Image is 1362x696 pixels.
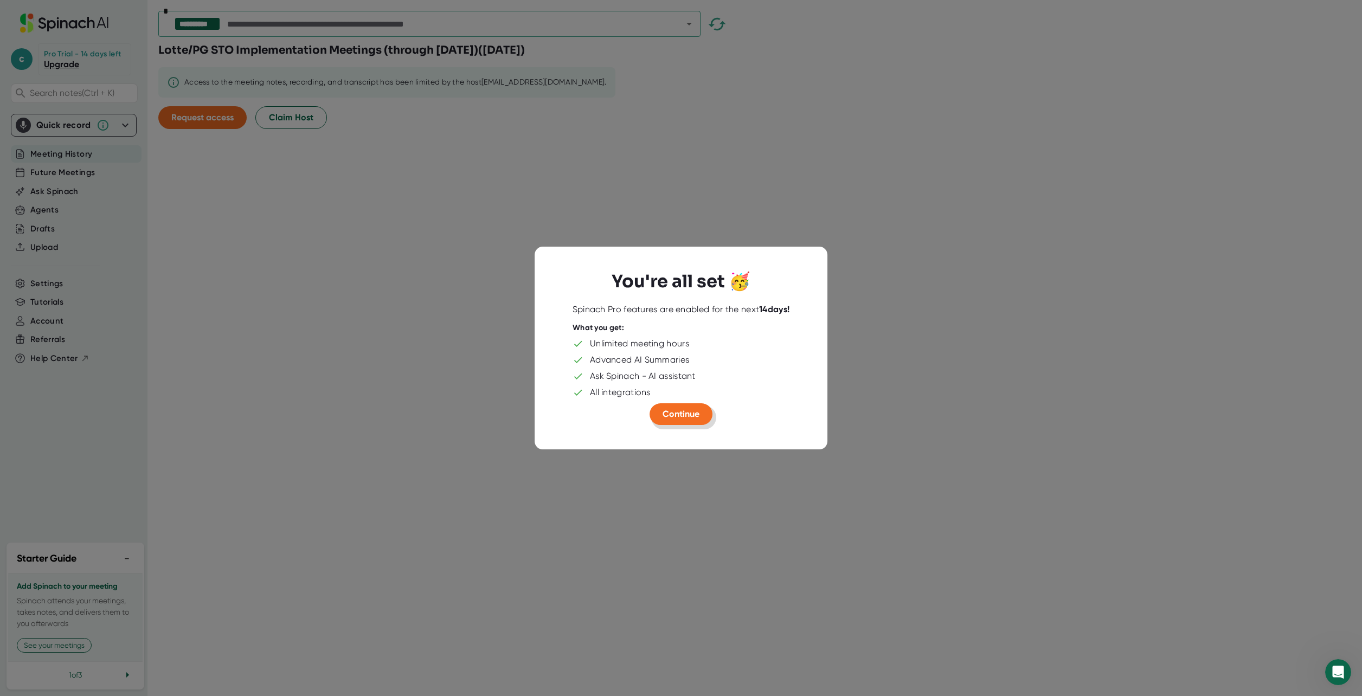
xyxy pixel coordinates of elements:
[650,403,712,425] button: Continue
[759,304,789,314] b: 14 days!
[573,323,624,333] div: What you get:
[1325,659,1351,685] iframe: Intercom live chat
[663,409,699,419] span: Continue
[612,271,750,292] h3: You're all set 🥳
[590,338,689,349] div: Unlimited meeting hours
[590,387,651,398] div: All integrations
[590,371,696,382] div: Ask Spinach - AI assistant
[573,304,790,315] div: Spinach Pro features are enabled for the next
[590,355,689,365] div: Advanced AI Summaries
